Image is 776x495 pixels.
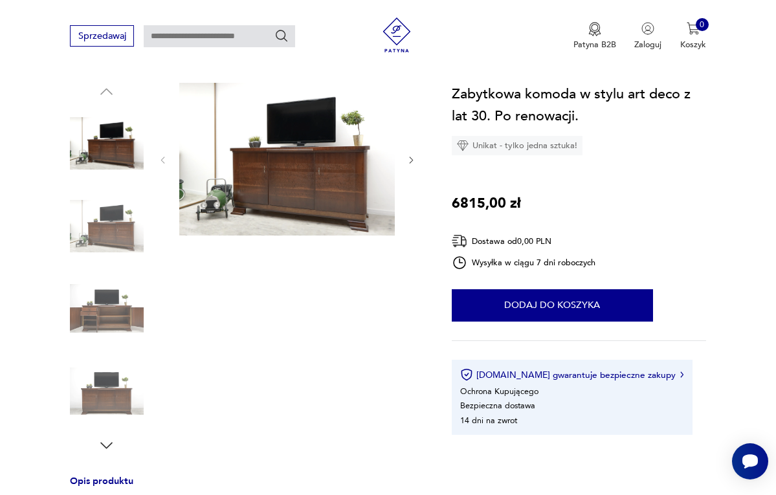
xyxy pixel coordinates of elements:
[687,22,700,35] img: Ikona koszyka
[696,18,709,31] div: 0
[460,415,517,426] li: 14 dni na zwrot
[179,83,395,236] img: Zdjęcie produktu Zabytkowa komoda w stylu art deco z lat 30. Po renowacji.
[70,189,144,263] img: Zdjęcie produktu Zabytkowa komoda w stylu art deco z lat 30. Po renowacji.
[452,233,467,249] img: Ikona dostawy
[452,233,595,249] div: Dostawa od 0,00 PLN
[732,443,768,479] iframe: Smartsupp widget button
[460,368,473,381] img: Ikona certyfikatu
[452,289,653,322] button: Dodaj do koszyka
[70,272,144,346] img: Zdjęcie produktu Zabytkowa komoda w stylu art deco z lat 30. Po renowacji.
[452,83,706,127] h1: Zabytkowa komoda w stylu art deco z lat 30. Po renowacji.
[634,22,661,50] button: Zaloguj
[641,22,654,35] img: Ikonka użytkownika
[634,39,661,50] p: Zaloguj
[460,368,683,381] button: [DOMAIN_NAME] gwarantuje bezpieczne zakupy
[457,140,469,151] img: Ikona diamentu
[680,22,706,50] button: 0Koszyk
[452,255,595,270] div: Wysyłka w ciągu 7 dni roboczych
[452,192,521,214] p: 6815,00 zł
[680,371,684,378] img: Ikona strzałki w prawo
[588,22,601,36] img: Ikona medalu
[460,386,538,397] li: Ochrona Kupującego
[573,22,616,50] button: Patyna B2B
[452,136,582,155] div: Unikat - tylko jedna sztuka!
[70,354,144,428] img: Zdjęcie produktu Zabytkowa komoda w stylu art deco z lat 30. Po renowacji.
[70,25,134,47] button: Sprzedawaj
[274,28,289,43] button: Szukaj
[573,22,616,50] a: Ikona medaluPatyna B2B
[460,400,535,412] li: Bezpieczna dostawa
[573,39,616,50] p: Patyna B2B
[680,39,706,50] p: Koszyk
[70,107,144,181] img: Zdjęcie produktu Zabytkowa komoda w stylu art deco z lat 30. Po renowacji.
[375,17,419,52] img: Patyna - sklep z meblami i dekoracjami vintage
[70,33,134,41] a: Sprzedawaj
